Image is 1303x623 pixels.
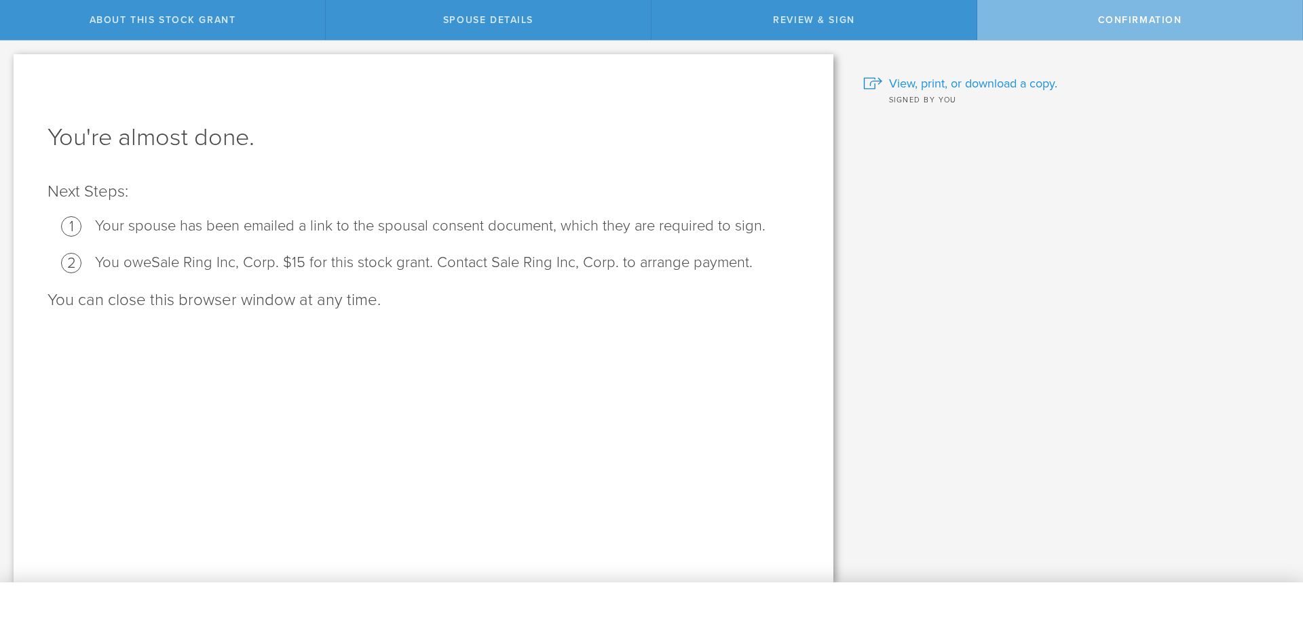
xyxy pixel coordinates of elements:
[443,14,533,26] span: Spouse Details
[48,289,799,311] p: You can close this browser window at any time.
[95,253,799,273] li: Sale Ring Inc, Corp. $15 for this stock grant. Contact Sale Ring Inc, Corp. to arrange payment.
[889,75,1057,92] span: View, print, or download a copy.
[48,181,799,203] p: Next Steps:
[1098,14,1182,26] span: Confirmation
[48,121,799,154] h1: You're almost done.
[773,14,855,26] span: Review & Sign
[863,92,1283,106] div: Signed by you
[95,216,799,236] li: Your spouse has been emailed a link to the spousal consent document, which they are required to s...
[90,14,236,26] span: About this stock grant
[95,254,151,271] span: You owe
[1235,517,1303,582] iframe: Chat Widget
